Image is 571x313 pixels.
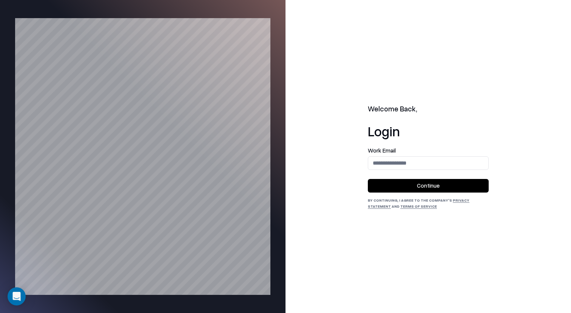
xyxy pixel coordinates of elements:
a: Privacy Statement [368,198,469,208]
div: By continuing, I agree to the Company's and [368,197,489,209]
a: Terms of Service [400,204,437,208]
h2: Welcome Back, [368,104,489,114]
h1: Login [368,123,489,139]
div: Open Intercom Messenger [8,287,26,305]
button: Continue [368,179,489,193]
label: Work Email [368,148,489,153]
